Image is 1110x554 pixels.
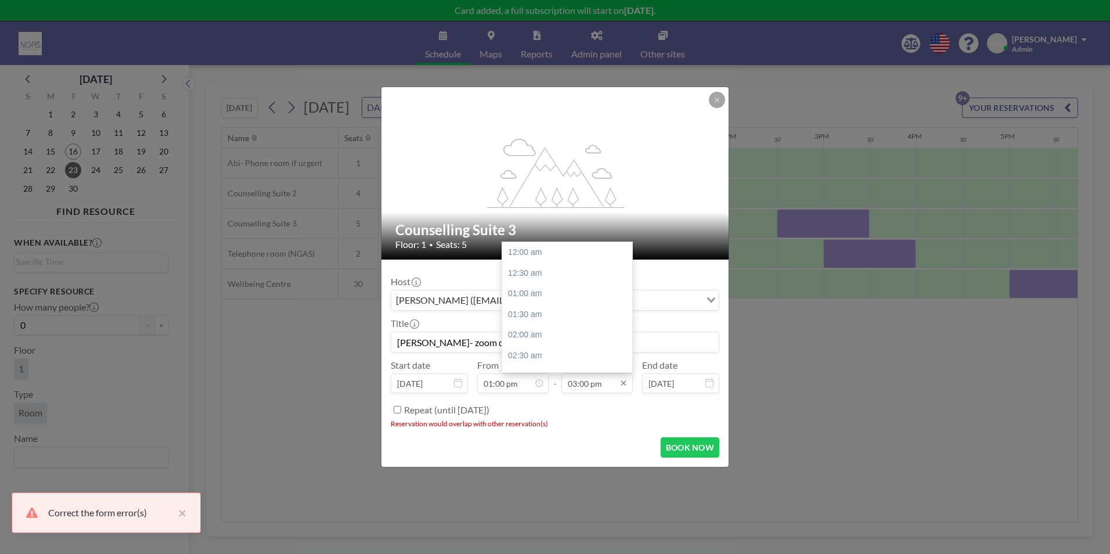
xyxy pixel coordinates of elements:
div: 01:30 am [502,304,638,325]
div: Search for option [391,290,719,310]
div: 03:00 am [502,366,638,387]
label: Repeat (until [DATE]) [404,404,489,416]
label: Host [391,276,420,287]
div: 02:00 am [502,325,638,346]
div: 12:00 am [502,242,638,263]
div: 12:30 am [502,263,638,284]
div: 01:00 am [502,283,638,304]
span: Seats: 5 [436,239,467,250]
li: Reservation would overlap with other reservation(s) [391,419,719,428]
div: 02:30 am [502,346,638,366]
span: • [429,240,433,249]
label: From [477,359,499,371]
span: - [553,364,557,389]
button: close [172,506,186,520]
span: [PERSON_NAME] ([EMAIL_ADDRESS][DOMAIN_NAME]) [394,293,632,308]
input: Search for option [633,293,700,308]
g: flex-grow: 1.2; [487,138,624,207]
label: End date [642,359,677,371]
input: Abi's reservation [391,332,719,352]
button: BOOK NOW [661,437,719,458]
span: Floor: 1 [395,239,426,250]
label: Title [391,318,418,329]
label: Start date [391,359,430,371]
h2: Counselling Suite 3 [395,221,716,239]
div: Correct the form error(s) [48,506,172,520]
